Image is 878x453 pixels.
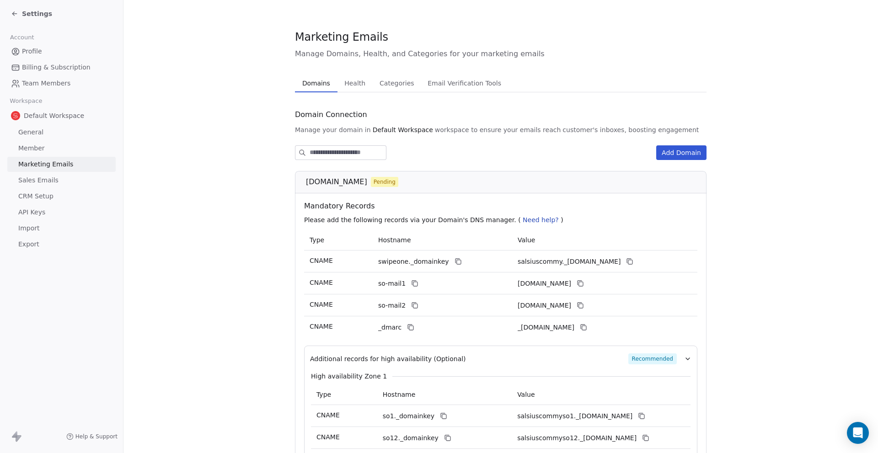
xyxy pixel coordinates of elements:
[628,353,677,364] span: Recommended
[310,279,333,286] span: CNAME
[11,9,52,18] a: Settings
[517,411,632,421] span: salsiuscommyso1._domainkey.swipeone.email
[7,157,116,172] a: Marketing Emails
[18,128,43,137] span: General
[383,391,416,398] span: Hostname
[306,176,367,187] span: [DOMAIN_NAME]
[7,76,116,91] a: Team Members
[310,323,333,330] span: CNAME
[304,215,701,224] p: Please add the following records via your Domain's DNS manager. ( )
[383,411,434,421] span: so1._domainkey
[295,48,707,59] span: Manage Domains, Health, and Categories for your marketing emails
[18,160,73,169] span: Marketing Emails
[7,237,116,252] a: Export
[18,192,54,201] span: CRM Setup
[847,422,869,444] div: Open Intercom Messenger
[517,433,637,443] span: salsiuscommyso12._domainkey.swipeone.email
[18,240,39,249] span: Export
[7,221,116,236] a: Import
[18,144,45,153] span: Member
[22,47,42,56] span: Profile
[24,111,84,120] span: Default Workspace
[373,125,433,134] span: Default Workspace
[435,125,561,134] span: workspace to ensure your emails reach
[518,236,535,244] span: Value
[295,109,367,120] span: Domain Connection
[75,433,118,440] span: Help & Support
[517,391,535,398] span: Value
[6,94,46,108] span: Workspace
[523,216,559,224] span: Need help?
[656,145,707,160] button: Add Domain
[378,279,406,288] span: so-mail1
[376,77,418,90] span: Categories
[310,257,333,264] span: CNAME
[310,353,691,364] button: Additional records for high availability (Optional)Recommended
[518,323,574,332] span: _dmarc.swipeone.email
[341,77,369,90] span: Health
[316,433,340,441] span: CNAME
[18,176,59,185] span: Sales Emails
[310,354,466,363] span: Additional records for high availability (Optional)
[11,111,20,120] img: logo%20salsius.png
[424,77,505,90] span: Email Verification Tools
[378,301,406,310] span: so-mail2
[316,390,372,400] p: Type
[562,125,699,134] span: customer's inboxes, boosting engagement
[374,178,396,186] span: Pending
[18,208,45,217] span: API Keys
[7,125,116,140] a: General
[310,301,333,308] span: CNAME
[7,60,116,75] a: Billing & Subscription
[18,224,39,233] span: Import
[295,125,371,134] span: Manage your domain in
[518,279,571,288] span: salsiuscommy1.swipeone.email
[7,141,116,156] a: Member
[311,372,387,381] span: High availability Zone 1
[7,173,116,188] a: Sales Emails
[6,31,38,44] span: Account
[378,236,411,244] span: Hostname
[518,257,621,266] span: salsiuscommy._domainkey.swipeone.email
[295,30,388,44] span: Marketing Emails
[66,433,118,440] a: Help & Support
[310,235,367,245] p: Type
[299,77,334,90] span: Domains
[518,301,571,310] span: salsiuscommy2.swipeone.email
[378,257,449,266] span: swipeone._domainkey
[378,323,402,332] span: _dmarc
[383,433,439,443] span: so12._domainkey
[304,201,701,212] span: Mandatory Records
[22,79,70,88] span: Team Members
[22,63,91,72] span: Billing & Subscription
[7,189,116,204] a: CRM Setup
[7,44,116,59] a: Profile
[22,9,52,18] span: Settings
[316,411,340,419] span: CNAME
[7,205,116,220] a: API Keys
